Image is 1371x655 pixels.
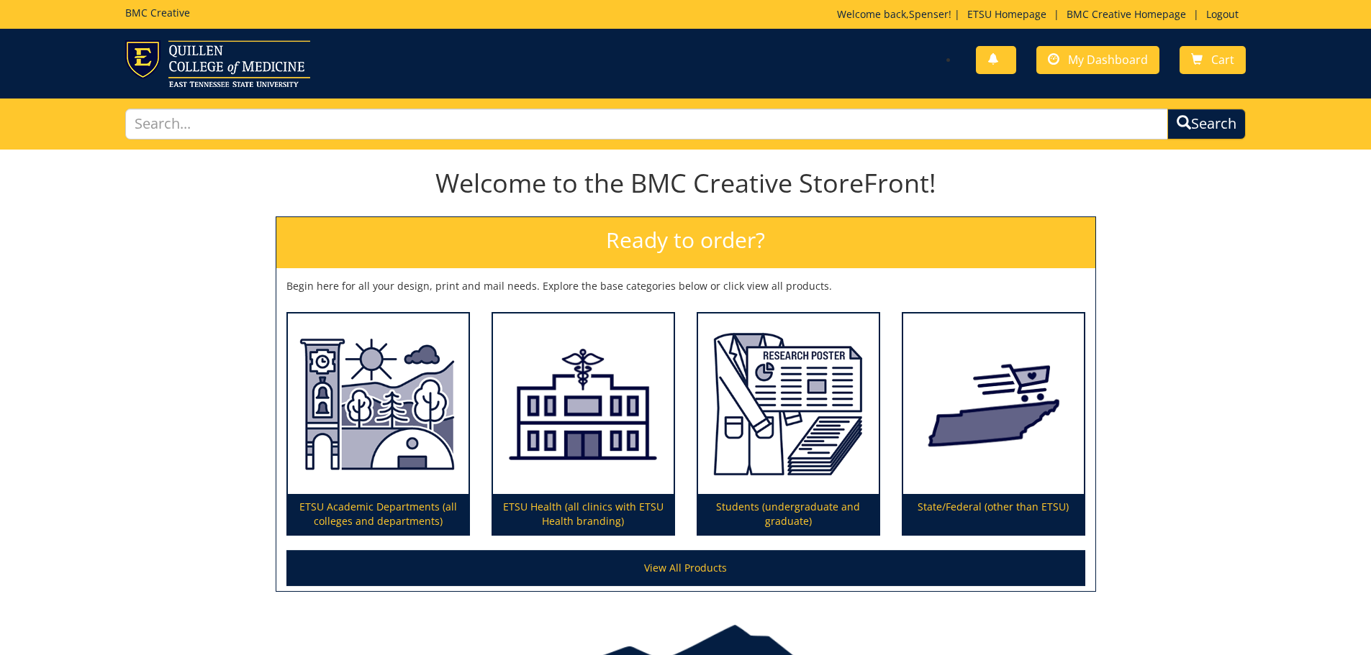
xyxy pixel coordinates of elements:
a: State/Federal (other than ETSU) [903,313,1084,535]
p: Welcome back, ! | | | [837,7,1246,22]
span: Cart [1211,52,1234,68]
a: ETSU Health (all clinics with ETSU Health branding) [493,313,674,535]
a: View All Products [286,550,1085,586]
p: State/Federal (other than ETSU) [903,494,1084,534]
p: ETSU Academic Departments (all colleges and departments) [288,494,469,534]
img: ETSU Academic Departments (all colleges and departments) [288,313,469,495]
a: ETSU Homepage [960,7,1054,21]
a: ETSU Academic Departments (all colleges and departments) [288,313,469,535]
h5: BMC Creative [125,7,190,18]
a: Spenser [909,7,949,21]
h1: Welcome to the BMC Creative StoreFront! [276,169,1096,198]
a: BMC Creative Homepage [1059,7,1193,21]
img: Students (undergraduate and graduate) [698,313,879,495]
input: Search... [125,109,1169,139]
p: Begin here for all your design, print and mail needs. Explore the base categories below or click ... [286,279,1085,293]
a: Logout [1199,7,1246,21]
img: State/Federal (other than ETSU) [903,313,1084,495]
a: My Dashboard [1036,46,1159,74]
button: Search [1167,109,1246,139]
h2: Ready to order? [276,217,1095,268]
a: Students (undergraduate and graduate) [698,313,879,535]
span: My Dashboard [1068,52,1148,68]
p: Students (undergraduate and graduate) [698,494,879,534]
img: ETSU Health (all clinics with ETSU Health branding) [493,313,674,495]
img: ETSU logo [125,40,310,87]
p: ETSU Health (all clinics with ETSU Health branding) [493,494,674,534]
a: Cart [1180,46,1246,74]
